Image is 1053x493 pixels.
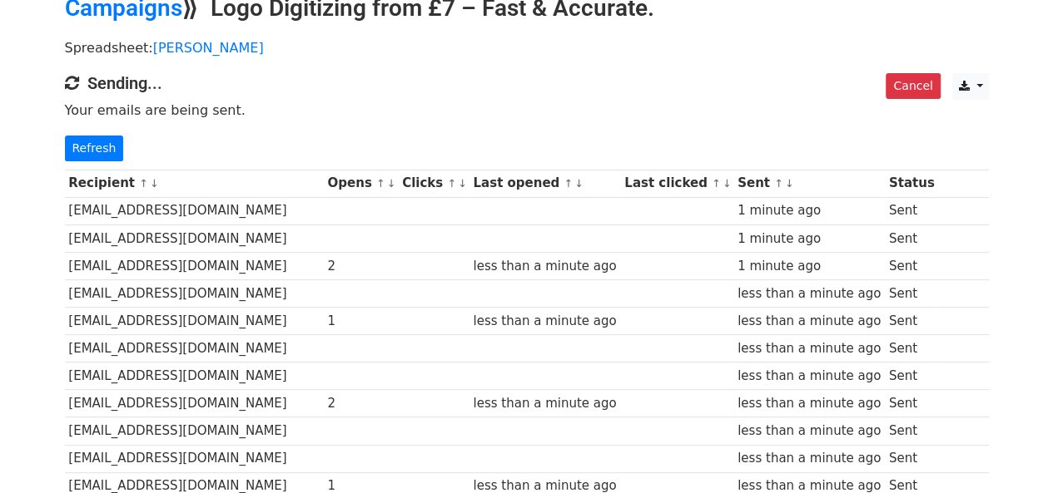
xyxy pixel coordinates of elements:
[738,229,881,249] div: 1 minute ago
[139,177,148,190] a: ↑
[564,177,573,190] a: ↑
[473,312,616,331] div: less than a minute ago
[712,177,721,190] a: ↑
[885,362,938,390] td: Sent
[885,390,938,417] td: Sent
[774,177,783,190] a: ↑
[327,312,394,331] div: 1
[65,73,989,93] h4: Sending...
[574,177,584,190] a: ↓
[387,177,396,190] a: ↓
[738,422,881,441] div: less than a minute ago
[327,257,394,276] div: 2
[738,449,881,468] div: less than a minute ago
[65,197,324,224] td: [EMAIL_ADDRESS][DOMAIN_NAME]
[65,390,324,417] td: [EMAIL_ADDRESS][DOMAIN_NAME]
[65,417,324,445] td: [EMAIL_ADDRESS][DOMAIN_NAME]
[150,177,159,190] a: ↓
[733,170,885,197] th: Sent
[65,308,324,335] td: [EMAIL_ADDRESS][DOMAIN_NAME]
[65,39,989,57] p: Spreadsheet:
[473,394,616,413] div: less than a minute ago
[327,394,394,413] div: 2
[398,170,469,197] th: Clicks
[885,308,938,335] td: Sent
[65,224,324,252] td: [EMAIL_ADDRESS][DOMAIN_NAME]
[738,339,881,358] div: less than a minute ago
[738,257,881,276] div: 1 minute ago
[738,367,881,386] div: less than a minute ago
[738,312,881,331] div: less than a minute ago
[65,279,324,307] td: [EMAIL_ADDRESS][DOMAIN_NAME]
[65,170,324,197] th: Recipient
[65,362,324,390] td: [EMAIL_ADDRESS][DOMAIN_NAME]
[65,335,324,362] td: [EMAIL_ADDRESS][DOMAIN_NAME]
[885,197,938,224] td: Sent
[324,170,399,197] th: Opens
[885,417,938,445] td: Sent
[65,101,989,119] p: Your emails are being sent.
[785,177,794,190] a: ↓
[885,445,938,472] td: Sent
[65,252,324,279] td: [EMAIL_ADDRESS][DOMAIN_NAME]
[447,177,456,190] a: ↑
[376,177,385,190] a: ↑
[738,394,881,413] div: less than a minute ago
[458,177,467,190] a: ↓
[473,257,616,276] div: less than a minute ago
[723,177,732,190] a: ↓
[65,445,324,472] td: [EMAIL_ADDRESS][DOMAIN_NAME]
[885,279,938,307] td: Sent
[885,335,938,362] td: Sent
[738,284,881,303] div: less than a minute ago
[65,136,124,161] a: Refresh
[885,252,938,279] td: Sent
[885,224,938,252] td: Sent
[970,413,1053,493] iframe: Chat Widget
[153,40,264,56] a: [PERSON_NAME]
[620,170,733,197] th: Last clicked
[886,73,940,99] a: Cancel
[738,201,881,220] div: 1 minute ago
[469,170,621,197] th: Last opened
[885,170,938,197] th: Status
